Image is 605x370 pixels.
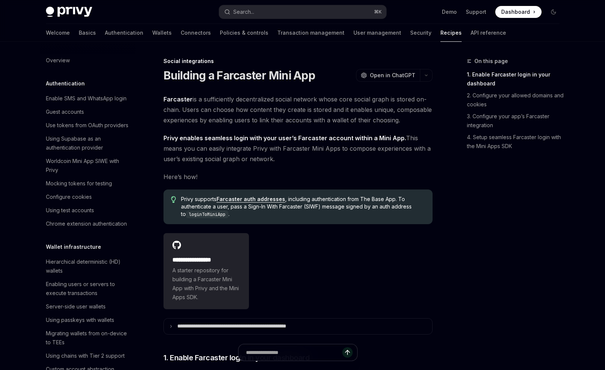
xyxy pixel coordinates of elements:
a: Migrating wallets from on-device to TEEs [40,327,135,349]
div: Migrating wallets from on-device to TEEs [46,329,131,347]
div: Guest accounts [46,107,84,116]
a: Security [410,24,431,42]
div: Using test accounts [46,206,94,215]
a: **** **** **** **A starter repository for building a Farcaster Mini App with Privy and the Mini A... [163,233,249,309]
span: is a sufficiently decentralized social network whose core social graph is stored on-chain. Users ... [163,94,433,125]
span: A starter repository for building a Farcaster Mini App with Privy and the Mini Apps SDK. [172,266,240,302]
a: Welcome [46,24,70,42]
div: Server-side user wallets [46,302,106,311]
a: Using test accounts [40,204,135,217]
h5: Wallet infrastructure [46,242,101,251]
a: API reference [471,24,506,42]
div: Hierarchical deterministic (HD) wallets [46,257,131,275]
a: Recipes [440,24,462,42]
a: Configure cookies [40,190,135,204]
a: Basics [79,24,96,42]
a: Enable SMS and WhatsApp login [40,92,135,105]
a: Support [466,8,486,16]
a: 3. Configure your app’s Farcaster integration [467,110,565,131]
div: Using Supabase as an authentication provider [46,134,131,152]
a: Demo [442,8,457,16]
span: Here’s how! [163,172,433,182]
a: Use tokens from OAuth providers [40,119,135,132]
div: Enabling users or servers to execute transactions [46,280,131,298]
button: Toggle dark mode [548,6,559,18]
span: Privy supports , including authentication from The Base App. To authenticate a user, pass a Sign-... [181,195,425,218]
a: 2. Configure your allowed domains and cookies [467,90,565,110]
code: loginToMiniApp [186,211,228,218]
a: Using passkeys with wallets [40,313,135,327]
a: Mocking tokens for testing [40,177,135,190]
a: User management [353,24,401,42]
div: Mocking tokens for testing [46,179,112,188]
div: Enable SMS and WhatsApp login [46,94,127,103]
a: Hierarchical deterministic (HD) wallets [40,255,135,277]
a: Guest accounts [40,105,135,119]
button: Search...⌘K [219,5,386,19]
h1: Building a Farcaster Mini App [163,69,315,82]
a: 4. Setup seamless Farcaster login with the Mini Apps SDK [467,131,565,152]
button: Open in ChatGPT [356,69,420,82]
a: Policies & controls [220,24,268,42]
a: 1. Enable Farcaster login in your dashboard [467,69,565,90]
img: dark logo [46,7,92,17]
span: This means you can easily integrate Privy with Farcaster Mini Apps to compose experiences with a ... [163,133,433,164]
a: Connectors [181,24,211,42]
a: Using chains with Tier 2 support [40,349,135,363]
div: Use tokens from OAuth providers [46,121,128,130]
a: Farcaster auth addresses [216,196,285,203]
svg: Tip [171,196,176,203]
span: On this page [474,57,508,66]
strong: Privy enables seamless login with your user’s Farcaster account within a Mini App. [163,134,406,142]
div: Overview [46,56,70,65]
div: Configure cookies [46,192,92,201]
a: Server-side user wallets [40,300,135,313]
span: Open in ChatGPT [370,72,415,79]
div: Chrome extension authentication [46,219,127,228]
span: Dashboard [501,8,530,16]
div: Using passkeys with wallets [46,316,114,324]
a: Farcaster [163,95,193,103]
a: Chrome extension authentication [40,217,135,231]
a: Using Supabase as an authentication provider [40,132,135,154]
div: Search... [233,7,254,16]
a: Authentication [105,24,143,42]
a: Transaction management [277,24,344,42]
a: Dashboard [495,6,542,18]
button: Send message [342,347,353,358]
a: Overview [40,54,135,67]
div: Worldcoin Mini App SIWE with Privy [46,157,131,175]
span: ⌘ K [374,9,382,15]
div: Social integrations [163,57,433,65]
a: Wallets [152,24,172,42]
a: Worldcoin Mini App SIWE with Privy [40,154,135,177]
div: Using chains with Tier 2 support [46,351,125,360]
a: Enabling users or servers to execute transactions [40,277,135,300]
h5: Authentication [46,79,85,88]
